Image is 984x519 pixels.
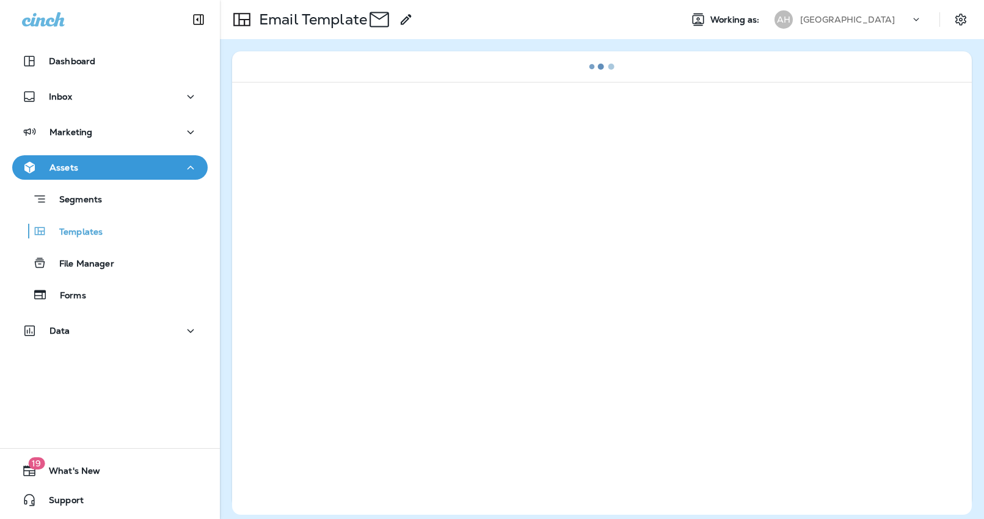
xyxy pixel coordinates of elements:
[12,120,208,144] button: Marketing
[49,127,92,137] p: Marketing
[12,49,208,73] button: Dashboard
[12,318,208,343] button: Data
[49,92,72,101] p: Inbox
[12,186,208,212] button: Segments
[12,84,208,109] button: Inbox
[28,457,45,469] span: 19
[710,15,762,25] span: Working as:
[49,326,70,336] p: Data
[12,488,208,512] button: Support
[12,155,208,180] button: Assets
[47,194,102,207] p: Segments
[774,10,793,29] div: AH
[48,290,86,302] p: Forms
[49,163,78,172] p: Assets
[37,466,100,480] span: What's New
[12,218,208,244] button: Templates
[950,9,972,31] button: Settings
[47,259,114,270] p: File Manager
[47,227,103,238] p: Templates
[12,282,208,307] button: Forms
[37,495,84,510] span: Support
[12,458,208,483] button: 19What's New
[49,56,95,66] p: Dashboard
[12,250,208,276] button: File Manager
[800,15,895,24] p: [GEOGRAPHIC_DATA]
[254,10,367,29] p: Email Template
[181,7,216,32] button: Collapse Sidebar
